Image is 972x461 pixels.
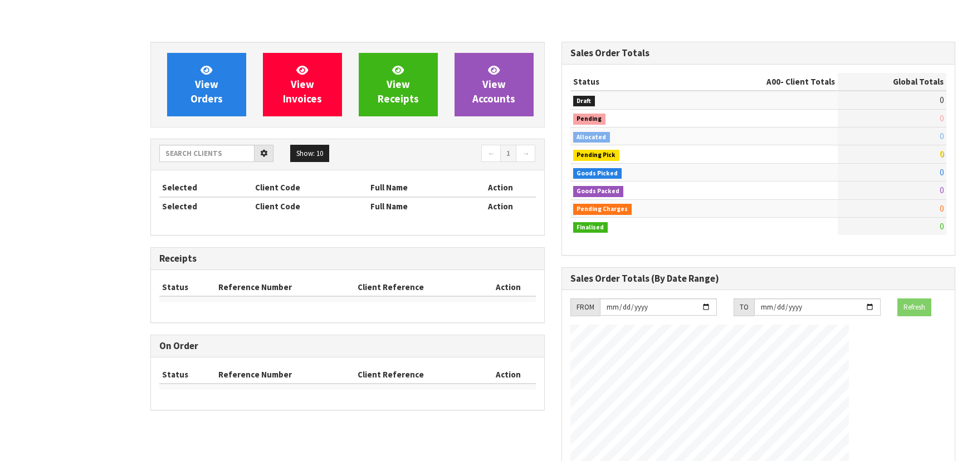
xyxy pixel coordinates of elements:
th: Client Code [252,179,368,197]
span: 0 [940,203,944,214]
div: FROM [570,298,600,316]
a: ViewReceipts [359,53,438,116]
span: Allocated [573,132,610,143]
th: Action [481,278,535,296]
th: Status [159,278,216,296]
a: ViewInvoices [263,53,342,116]
h3: Sales Order Totals [570,48,947,58]
th: Client Code [252,197,368,215]
span: View Receipts [378,63,419,105]
nav: Page navigation [356,145,536,164]
button: Show: 10 [290,145,329,163]
th: Action [466,179,536,197]
th: Status [570,73,695,91]
th: Selected [159,179,252,197]
span: Pending [573,114,606,125]
a: 1 [500,145,516,163]
span: View Orders [191,63,223,105]
th: Reference Number [216,278,355,296]
span: 0 [940,95,944,105]
th: Action [466,197,536,215]
span: A00 [766,76,780,87]
span: View Invoices [283,63,322,105]
th: Selected [159,197,252,215]
a: ← [481,145,501,163]
h3: Sales Order Totals (By Date Range) [570,273,947,284]
th: Full Name [368,179,466,197]
a: → [516,145,535,163]
button: Refresh [897,298,931,316]
span: Draft [573,96,595,107]
a: ViewAccounts [455,53,534,116]
span: Finalised [573,222,608,233]
div: TO [734,298,754,316]
th: Action [481,366,535,384]
th: Client Reference [355,366,482,384]
span: Pending Charges [573,204,632,215]
span: Goods Picked [573,168,622,179]
a: ViewOrders [167,53,246,116]
h3: On Order [159,341,536,351]
span: 0 [940,185,944,195]
th: - Client Totals [695,73,838,91]
h3: Receipts [159,253,536,264]
span: View Accounts [472,63,515,105]
span: 0 [940,149,944,159]
th: Reference Number [216,366,355,384]
th: Full Name [368,197,466,215]
th: Global Totals [838,73,946,91]
span: 0 [940,113,944,124]
th: Client Reference [355,278,482,296]
span: 0 [940,167,944,178]
span: Goods Packed [573,186,624,197]
span: 0 [940,131,944,141]
input: Search clients [159,145,255,162]
th: Status [159,366,216,384]
span: Pending Pick [573,150,620,161]
span: 0 [940,221,944,232]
